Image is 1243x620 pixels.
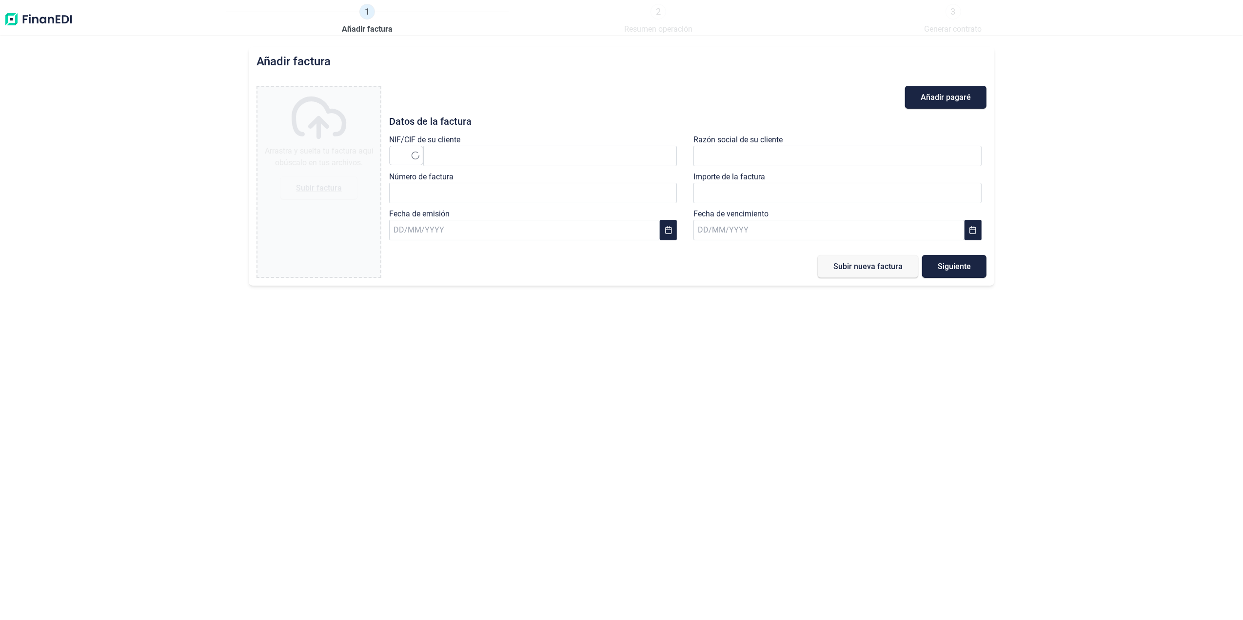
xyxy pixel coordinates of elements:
label: Fecha de vencimiento [693,208,769,220]
button: Añadir pagaré [905,86,987,109]
span: Siguiente [938,263,971,270]
button: Subir nueva factura [818,255,918,278]
label: NIF/CIF de su cliente [389,134,460,146]
span: 1 [359,4,375,19]
span: Añadir pagaré [921,94,971,101]
input: DD/MM/YYYY [389,220,660,240]
button: Siguiente [922,255,987,278]
span: Añadir factura [342,23,393,35]
img: Logo de aplicación [4,4,73,35]
label: Número de factura [389,171,454,183]
h3: Datos de la factura [389,116,987,126]
label: Importe de la factura [693,171,765,183]
button: Choose Date [660,220,677,240]
button: Choose Date [965,220,982,240]
label: Fecha de emisión [389,208,450,220]
span: Subir nueva factura [833,263,903,270]
h2: Añadir factura [256,55,331,68]
input: DD/MM/YYYY [693,220,964,240]
div: Seleccione un país [412,146,423,165]
label: Razón social de su cliente [693,134,783,146]
a: 1Añadir factura [342,4,393,35]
